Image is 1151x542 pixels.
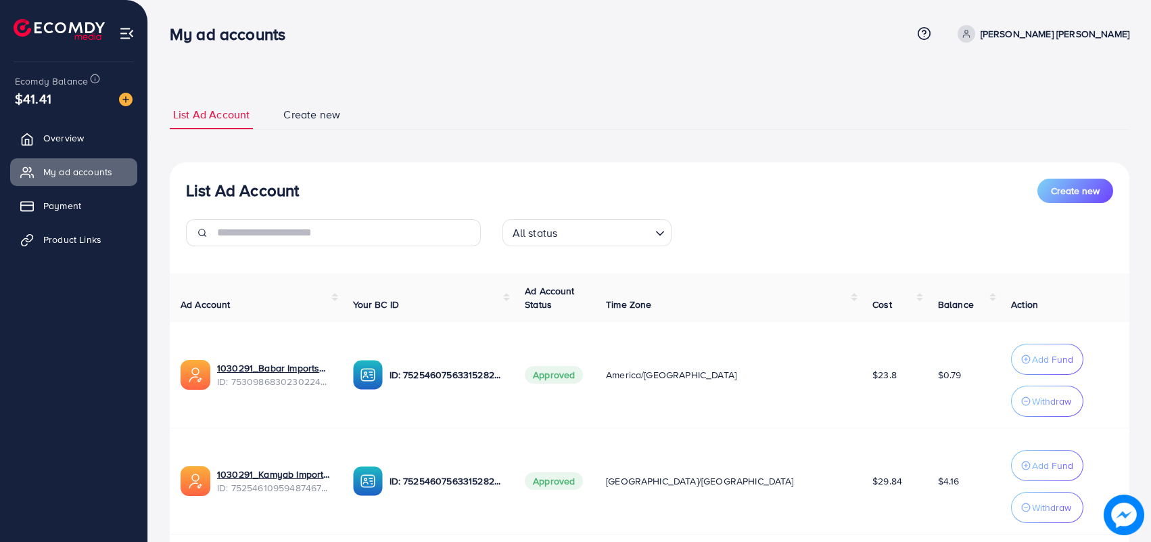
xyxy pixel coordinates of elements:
p: [PERSON_NAME] [PERSON_NAME] [981,26,1129,42]
p: ID: 7525460756331528209 [390,473,504,489]
span: $41.41 [15,89,51,108]
span: ID: 7530986830230224912 [217,375,331,388]
span: Cost [872,298,892,311]
p: Withdraw [1032,393,1071,409]
span: Overview [43,131,84,145]
a: 1030291_Babar Imports_1753444527335 [217,361,331,375]
div: <span class='underline'>1030291_Babar Imports_1753444527335</span></br>7530986830230224912 [217,361,331,389]
p: ID: 7525460756331528209 [390,367,504,383]
button: Add Fund [1011,450,1083,481]
span: Your BC ID [353,298,400,311]
img: ic-ads-acc.e4c84228.svg [181,360,210,390]
button: Add Fund [1011,344,1083,375]
div: <span class='underline'>1030291_Kamyab Imports_1752157964630</span></br>7525461095948746753 [217,468,331,495]
span: Ecomdy Balance [15,74,88,88]
span: $23.8 [872,368,897,382]
span: All status [510,223,561,243]
a: Payment [10,192,137,219]
p: Withdraw [1032,499,1071,516]
img: menu [119,26,135,41]
a: My ad accounts [10,158,137,185]
img: ic-ba-acc.ded83a64.svg [353,360,383,390]
img: ic-ba-acc.ded83a64.svg [353,466,383,496]
span: Create new [283,107,340,122]
h3: List Ad Account [186,181,299,200]
p: Add Fund [1032,351,1073,367]
div: Search for option [502,219,672,246]
span: $4.16 [938,474,960,488]
button: Withdraw [1011,386,1083,417]
a: Product Links [10,226,137,253]
span: My ad accounts [43,165,112,179]
a: 1030291_Kamyab Imports_1752157964630 [217,468,331,481]
a: Overview [10,125,137,152]
a: [PERSON_NAME] [PERSON_NAME] [952,25,1129,43]
span: $29.84 [872,474,902,488]
input: Search for option [561,221,649,243]
span: $0.79 [938,368,962,382]
span: Ad Account Status [525,284,575,311]
span: List Ad Account [173,107,250,122]
span: Approved [525,366,583,384]
button: Create new [1037,179,1113,203]
span: Create new [1051,184,1100,198]
span: Action [1011,298,1038,311]
button: Withdraw [1011,492,1083,523]
span: ID: 7525461095948746753 [217,481,331,495]
span: Balance [938,298,974,311]
h3: My ad accounts [170,24,296,44]
span: Time Zone [606,298,651,311]
span: Approved [525,472,583,490]
span: America/[GEOGRAPHIC_DATA] [606,368,736,382]
span: Payment [43,199,81,212]
p: Add Fund [1032,457,1073,474]
img: logo [14,19,105,40]
img: image [119,93,133,106]
img: image [1104,495,1144,535]
span: [GEOGRAPHIC_DATA]/[GEOGRAPHIC_DATA] [606,474,794,488]
span: Product Links [43,233,101,246]
span: Ad Account [181,298,231,311]
img: ic-ads-acc.e4c84228.svg [181,466,210,496]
